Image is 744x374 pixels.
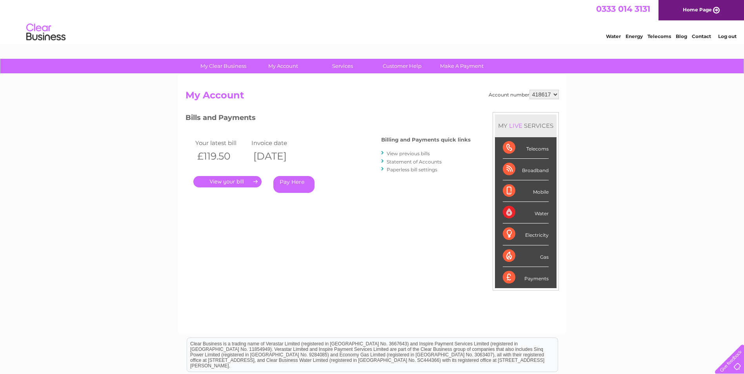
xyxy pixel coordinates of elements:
[718,33,737,39] a: Log out
[26,20,66,44] img: logo.png
[387,159,442,165] a: Statement of Accounts
[193,138,250,148] td: Your latest bill
[508,122,524,129] div: LIVE
[193,148,250,164] th: £119.50
[381,137,471,143] h4: Billing and Payments quick links
[626,33,643,39] a: Energy
[676,33,687,39] a: Blog
[503,245,549,267] div: Gas
[187,4,558,38] div: Clear Business is a trading name of Verastar Limited (registered in [GEOGRAPHIC_DATA] No. 3667643...
[606,33,621,39] a: Water
[249,148,306,164] th: [DATE]
[310,59,375,73] a: Services
[387,167,437,172] a: Paperless bill settings
[495,114,557,137] div: MY SERVICES
[489,90,559,99] div: Account number
[503,159,549,180] div: Broadband
[193,176,262,187] a: .
[186,90,559,105] h2: My Account
[692,33,711,39] a: Contact
[191,59,256,73] a: My Clear Business
[503,137,549,159] div: Telecoms
[429,59,494,73] a: Make A Payment
[503,180,549,202] div: Mobile
[251,59,315,73] a: My Account
[503,202,549,223] div: Water
[370,59,435,73] a: Customer Help
[503,267,549,288] div: Payments
[596,4,650,14] a: 0333 014 3131
[273,176,315,193] a: Pay Here
[186,112,471,126] h3: Bills and Payments
[648,33,671,39] a: Telecoms
[249,138,306,148] td: Invoice date
[503,223,549,245] div: Electricity
[387,151,430,156] a: View previous bills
